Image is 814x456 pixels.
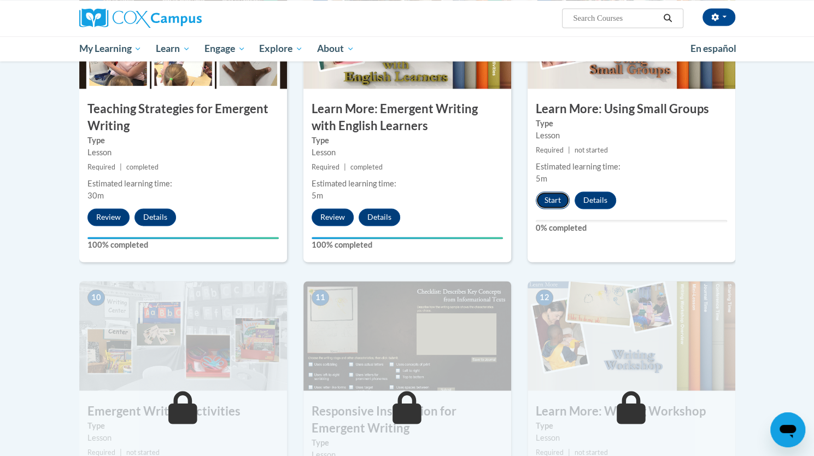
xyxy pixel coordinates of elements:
div: Your progress [87,237,279,239]
label: Type [312,436,503,448]
div: Lesson [536,130,727,142]
h3: Emergent Writing Activities [79,402,287,419]
h3: Learn More: Writing Workshop [528,402,735,419]
span: | [568,448,570,456]
button: Details [359,208,400,226]
label: 0% completed [536,222,727,234]
span: Required [536,146,564,154]
label: Type [312,135,503,147]
h3: Responsive Instruction for Emergent Writing [303,402,511,436]
span: Required [536,448,564,456]
span: Required [87,448,115,456]
label: Type [536,419,727,431]
div: Your progress [312,237,503,239]
div: Estimated learning time: [312,178,503,190]
label: 100% completed [87,239,279,251]
a: Engage [197,36,253,61]
span: completed [126,163,159,171]
span: | [568,146,570,154]
span: | [120,163,122,171]
span: completed [350,163,383,171]
button: Review [87,208,130,226]
span: 30m [87,191,104,200]
img: Cox Campus [79,8,202,28]
button: Review [312,208,354,226]
span: | [344,163,346,171]
span: About [317,42,354,55]
span: | [120,448,122,456]
span: not started [126,448,160,456]
div: Lesson [87,147,279,159]
h3: Learn More: Emergent Writing with English Learners [303,101,511,135]
h3: Teaching Strategies for Emergent Writing [79,101,287,135]
span: Required [312,163,339,171]
span: 11 [312,289,329,306]
button: Details [134,208,176,226]
label: 100% completed [312,239,503,251]
span: Explore [259,42,303,55]
div: Estimated learning time: [87,178,279,190]
div: Lesson [536,431,727,443]
div: Lesson [87,431,279,443]
span: 12 [536,289,553,306]
label: Type [87,135,279,147]
span: 5m [536,174,547,183]
span: En español [690,43,736,54]
span: Engage [204,42,245,55]
span: Required [87,163,115,171]
a: About [310,36,361,61]
iframe: Button to launch messaging window [770,412,805,447]
a: My Learning [72,36,149,61]
button: Search [659,11,676,25]
a: Explore [252,36,310,61]
h3: Learn More: Using Small Groups [528,101,735,118]
button: Account Settings [702,8,735,26]
button: Start [536,191,570,209]
label: Type [536,118,727,130]
img: Course Image [79,281,287,390]
a: En español [683,37,743,60]
div: Estimated learning time: [536,161,727,173]
span: 5m [312,191,323,200]
a: Cox Campus [79,8,287,28]
span: Learn [156,42,190,55]
span: My Learning [79,42,142,55]
span: not started [575,448,608,456]
span: not started [575,146,608,154]
button: Details [575,191,616,209]
label: Type [87,419,279,431]
span: 10 [87,289,105,306]
img: Course Image [303,281,511,390]
a: Learn [149,36,197,61]
img: Course Image [528,281,735,390]
div: Lesson [312,147,503,159]
div: Main menu [63,36,752,61]
input: Search Courses [572,11,659,25]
